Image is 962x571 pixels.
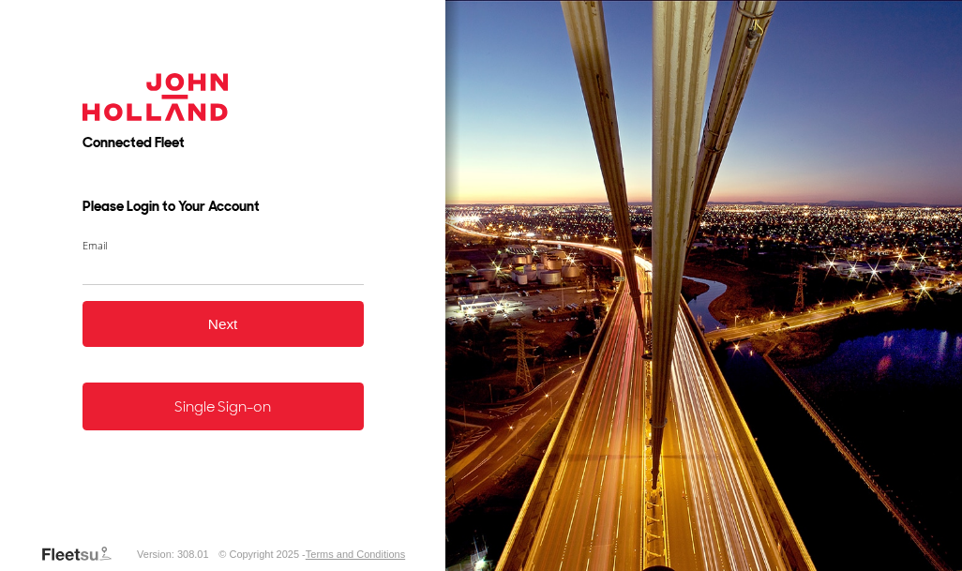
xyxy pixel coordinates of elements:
[40,545,127,563] a: Visit our Website
[83,301,364,347] button: Next
[83,197,364,216] h3: Please Login to Your Account
[306,548,405,560] a: Terms and Conditions
[137,548,208,560] div: Version: 308.01
[83,238,364,252] label: Email
[83,73,229,121] img: John Holland
[83,383,364,430] a: Single Sign-on
[83,133,364,152] h2: Connected Fleet
[218,548,405,560] div: © Copyright 2025 -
